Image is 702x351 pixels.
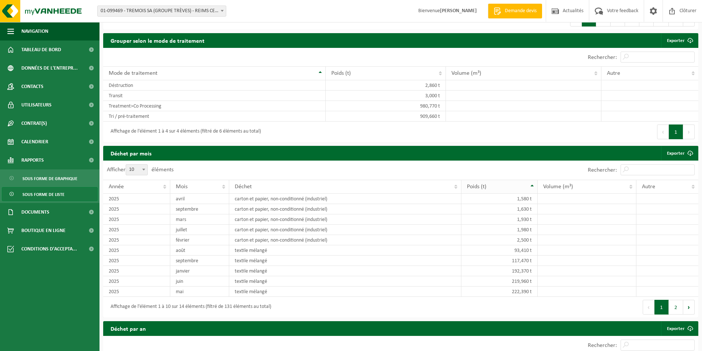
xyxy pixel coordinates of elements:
td: 222,390 t [461,287,538,297]
td: 1,580 t [461,194,538,204]
td: 219,960 t [461,276,538,287]
td: Déstruction [103,80,326,91]
td: carton et papier, non-conditionné (industriel) [229,204,461,214]
a: Demande devis [488,4,542,18]
div: Affichage de l'élément 1 à 4 sur 4 éléments (filtré de 6 éléments au total) [107,125,261,138]
td: juillet [170,225,229,235]
td: 2,500 t [461,235,538,245]
h2: Déchet par an [103,321,153,336]
td: mai [170,287,229,297]
td: 2025 [103,204,170,214]
td: carton et papier, non-conditionné (industriel) [229,225,461,235]
label: Afficher éléments [107,167,174,173]
td: 1,930 t [461,214,538,225]
span: Mois [176,184,188,190]
td: février [170,235,229,245]
label: Rechercher: [588,55,617,60]
span: Année [109,184,124,190]
td: 2025 [103,287,170,297]
span: Calendrier [21,133,48,151]
td: 3,000 t [326,91,446,101]
button: Previous [657,124,669,139]
td: 2025 [103,235,170,245]
span: Sous forme de liste [22,187,64,201]
strong: [PERSON_NAME] [440,8,477,14]
button: Next [683,124,695,139]
td: 192,370 t [461,266,538,276]
span: Rapports [21,151,44,169]
a: Exporter [661,146,698,161]
td: textile mélangé [229,287,461,297]
span: 01-099469 - TREMOIS SA (GROUPE TRÈVES) - REIMS CEDEX 2 [97,6,226,17]
span: Poids (t) [467,184,486,190]
span: Données de l'entrepr... [21,59,78,77]
td: 1,630 t [461,204,538,214]
span: Volume (m³) [543,184,573,190]
td: carton et papier, non-conditionné (industriel) [229,194,461,204]
span: 10 [126,165,147,175]
td: 2025 [103,256,170,266]
td: 2025 [103,266,170,276]
h2: Déchet par mois [103,146,159,160]
td: 909,660 t [326,111,446,122]
td: Transit [103,91,326,101]
td: 2,860 t [326,80,446,91]
td: 2025 [103,194,170,204]
button: Previous [643,300,654,315]
button: 1 [654,300,669,315]
span: Boutique en ligne [21,221,66,240]
td: avril [170,194,229,204]
td: mars [170,214,229,225]
td: 2025 [103,245,170,256]
td: Treatment>Co Processing [103,101,326,111]
td: 93,410 t [461,245,538,256]
td: 2025 [103,225,170,235]
button: 1 [669,124,683,139]
span: Demande devis [503,7,538,15]
td: 2025 [103,214,170,225]
span: Volume (m³) [451,70,481,76]
td: 2025 [103,276,170,287]
span: Sous forme de graphique [22,172,77,186]
span: Navigation [21,22,48,41]
span: Contrat(s) [21,114,47,133]
td: carton et papier, non-conditionné (industriel) [229,214,461,225]
div: Affichage de l'élément 1 à 10 sur 14 éléments (filtré de 131 éléments au total) [107,301,271,314]
span: Tableau de bord [21,41,61,59]
td: carton et papier, non-conditionné (industriel) [229,235,461,245]
span: 01-099469 - TREMOIS SA (GROUPE TRÈVES) - REIMS CEDEX 2 [98,6,226,16]
span: Contacts [21,77,43,96]
td: septembre [170,256,229,266]
span: Déchet [235,184,252,190]
span: Autre [642,184,655,190]
td: textile mélangé [229,266,461,276]
td: janvier [170,266,229,276]
td: Tri / pré-traitement [103,111,326,122]
span: Documents [21,203,49,221]
td: textile mélangé [229,256,461,266]
span: Autre [607,70,620,76]
span: Mode de traitement [109,70,157,76]
td: textile mélangé [229,245,461,256]
td: juin [170,276,229,287]
label: Rechercher: [588,167,617,173]
a: Exporter [661,321,698,336]
h2: Grouper selon le mode de traitement [103,33,212,48]
td: 117,470 t [461,256,538,266]
label: Rechercher: [588,343,617,348]
a: Sous forme de graphique [2,171,98,185]
span: Conditions d'accepta... [21,240,77,258]
td: septembre [170,204,229,214]
a: Exporter [661,33,698,48]
span: 10 [126,164,148,175]
button: 2 [669,300,683,315]
span: Utilisateurs [21,96,52,114]
td: 980,770 t [326,101,446,111]
a: Sous forme de liste [2,187,98,201]
td: textile mélangé [229,276,461,287]
td: 1,980 t [461,225,538,235]
td: août [170,245,229,256]
span: Poids (t) [331,70,351,76]
button: Next [683,300,695,315]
